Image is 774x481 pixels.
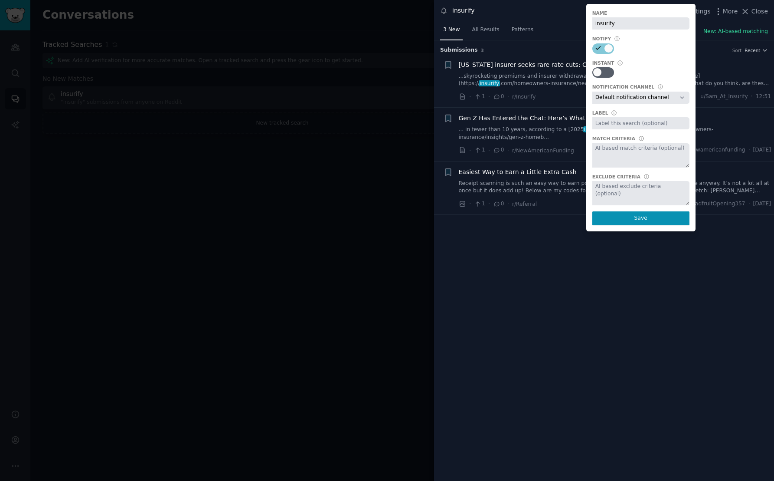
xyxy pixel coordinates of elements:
span: · [488,146,490,155]
span: · [488,199,490,208]
span: Settings [686,7,710,16]
span: Patterns [512,26,533,34]
span: · [748,200,750,208]
span: 0 [493,146,504,154]
span: [DATE] [753,200,771,208]
span: r/NewAmericanFunding [512,148,574,154]
span: · [469,146,471,155]
a: Receipt scanning is such an easy way to earn points back on things you have to purchase anyway. I... [459,180,771,195]
div: Sort [732,47,742,53]
div: Match Criteria [592,135,635,142]
button: Recent [745,47,768,53]
button: New: AI-based matching [703,28,768,36]
span: 0 [493,200,504,208]
a: [US_STATE] insurer seeks rare rate cuts: Could homeowners see relief? [459,60,674,69]
a: Easiest Way to Earn a Little Extra Cash [459,168,577,177]
span: · [469,199,471,208]
span: [DATE] [753,146,771,154]
a: Patterns [509,23,536,41]
span: r/Referral [512,201,537,207]
span: 12:51 [756,93,771,101]
span: All Results [472,26,499,34]
span: 1 [474,200,485,208]
a: All Results [469,23,502,41]
div: Label [592,110,608,116]
span: insurify [583,126,604,132]
span: · [469,92,471,101]
input: Label this search (optional) [592,117,689,129]
a: ...skyrocketing premiums and insurer withdrawals. You can get more details about it [here](https:... [459,72,771,88]
span: More [723,7,738,16]
span: u/BreadfruitOpening357 [681,200,745,208]
a: ... in fewer than 10 years, according to a [2025insurifyreport](https://insurify.com/homeowners-i... [459,126,771,141]
button: Save [592,211,689,225]
div: Instant [592,60,614,66]
span: 0 [493,93,504,101]
input: Name this search [592,17,689,30]
div: Exclude Criteria [592,174,640,180]
span: · [748,146,750,154]
span: r/Insurify [512,94,536,100]
span: · [507,92,509,101]
a: Gen Z Has Entered the Chat: Here’s What They’re Looking for in a Home [459,114,679,123]
span: · [488,92,490,101]
a: 3 New [440,23,463,41]
button: Close [741,7,768,16]
div: Notify [592,36,611,42]
span: · [751,93,753,101]
div: Name [592,10,607,16]
span: Recent [745,47,760,53]
span: u/newamericanfunding [684,146,745,154]
span: 1 [474,146,485,154]
span: u/Sam_At_Insurify [700,93,748,101]
span: Close [751,7,768,16]
div: Notification Channel [592,84,654,90]
span: · [507,146,509,155]
span: Submission s [440,46,478,54]
button: More [714,7,738,16]
span: 3 [481,48,484,53]
span: · [507,199,509,208]
span: insurify [479,80,500,86]
span: 3 New [443,26,460,34]
div: insurify [452,6,475,15]
span: 1 [474,93,485,101]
